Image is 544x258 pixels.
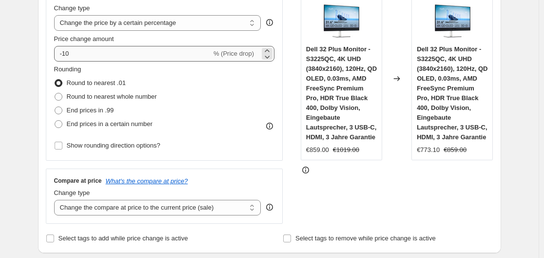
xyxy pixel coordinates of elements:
div: €773.10 [417,145,440,155]
span: Price change amount [54,35,114,43]
strike: €1019.00 [333,145,359,155]
div: help [265,18,274,27]
span: End prices in a certain number [67,120,153,128]
span: Show rounding direction options? [67,142,160,149]
div: help [265,202,274,212]
img: 71B3PlkMvCL_80x.jpg [322,2,361,42]
span: Select tags to remove while price change is active [295,235,436,242]
span: Dell 32 Plus Monitor - S3225QC, 4K UHD (3840x2160), 120Hz, QD OLED, 0.03ms, AMD FreeSync Premium ... [417,45,487,141]
button: What's the compare at price? [106,177,188,185]
h3: Compare at price [54,177,102,185]
strike: €859.00 [444,145,466,155]
span: Change type [54,4,90,12]
span: % (Price drop) [214,50,254,57]
span: End prices in .99 [67,107,114,114]
span: Round to nearest .01 [67,79,126,86]
span: Dell 32 Plus Monitor - S3225QC, 4K UHD (3840x2160), 120Hz, QD OLED, 0.03ms, AMD FreeSync Premium ... [306,45,377,141]
div: €859.00 [306,145,329,155]
img: 71B3PlkMvCL_80x.jpg [433,2,472,42]
span: Change type [54,189,90,196]
span: Rounding [54,65,81,73]
input: -15 [54,46,212,62]
span: Select tags to add while price change is active [58,235,188,242]
span: Round to nearest whole number [67,93,157,100]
